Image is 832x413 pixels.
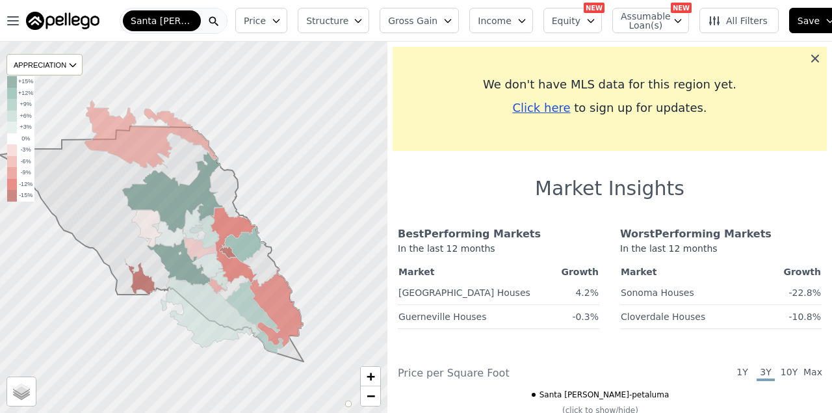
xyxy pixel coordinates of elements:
button: Income [469,8,533,33]
span: Santa [PERSON_NAME]-[GEOGRAPHIC_DATA] [131,14,193,27]
span: + [367,368,375,384]
div: Worst Performing Markets [620,226,822,242]
div: Price per Square Foot [398,366,610,381]
a: Guerneville Houses [398,306,487,323]
th: Market [620,263,759,281]
td: -6% [17,156,34,168]
td: -9% [17,167,34,179]
button: Gross Gain [380,8,459,33]
a: Zoom in [361,367,380,386]
td: +3% [17,122,34,133]
span: 10Y [780,366,798,381]
td: -3% [17,144,34,156]
td: -15% [17,190,34,202]
span: Assumable Loan(s) [621,12,662,30]
span: Max [803,366,822,381]
td: +12% [17,88,34,100]
a: Cloverdale Houses [621,306,705,323]
button: Price [235,8,287,33]
span: 1Y [733,366,751,381]
td: +15% [17,76,34,88]
span: Price [244,14,266,27]
span: Santa [PERSON_NAME]-petaluma [539,390,669,400]
span: 4.2% [575,287,599,298]
th: Growth [759,263,822,281]
div: to sign up for updates. [403,99,816,117]
button: Structure [298,8,369,33]
img: Pellego [26,12,99,30]
a: Layers [7,377,36,406]
div: NEW [671,3,692,13]
span: -0.3% [572,312,599,322]
th: Growth [554,263,599,281]
button: Equity [543,8,602,33]
div: NEW [584,3,604,13]
a: Zoom out [361,386,380,406]
button: All Filters [699,8,779,33]
div: Best Performing Markets [398,226,599,242]
span: Income [478,14,512,27]
div: In the last 12 months [620,242,822,263]
span: − [367,388,375,404]
div: In the last 12 months [398,242,599,263]
span: Save [798,14,820,27]
th: Market [398,263,554,281]
td: -12% [17,179,34,191]
span: Equity [552,14,580,27]
span: Structure [306,14,348,27]
span: 3Y [757,366,775,381]
span: Click here [512,101,570,114]
h1: Market Insights [535,177,684,200]
span: -22.8% [788,287,821,298]
div: We don't have MLS data for this region yet. [403,75,816,94]
button: Assumable Loan(s) [612,8,689,33]
span: All Filters [708,14,768,27]
td: 0% [17,133,34,145]
a: Sonoma Houses [621,282,694,299]
a: [GEOGRAPHIC_DATA] Houses [398,282,530,299]
div: APPRECIATION [6,54,83,75]
td: +6% [17,111,34,122]
td: +9% [17,99,34,111]
span: Gross Gain [388,14,437,27]
span: -10.8% [788,312,821,322]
